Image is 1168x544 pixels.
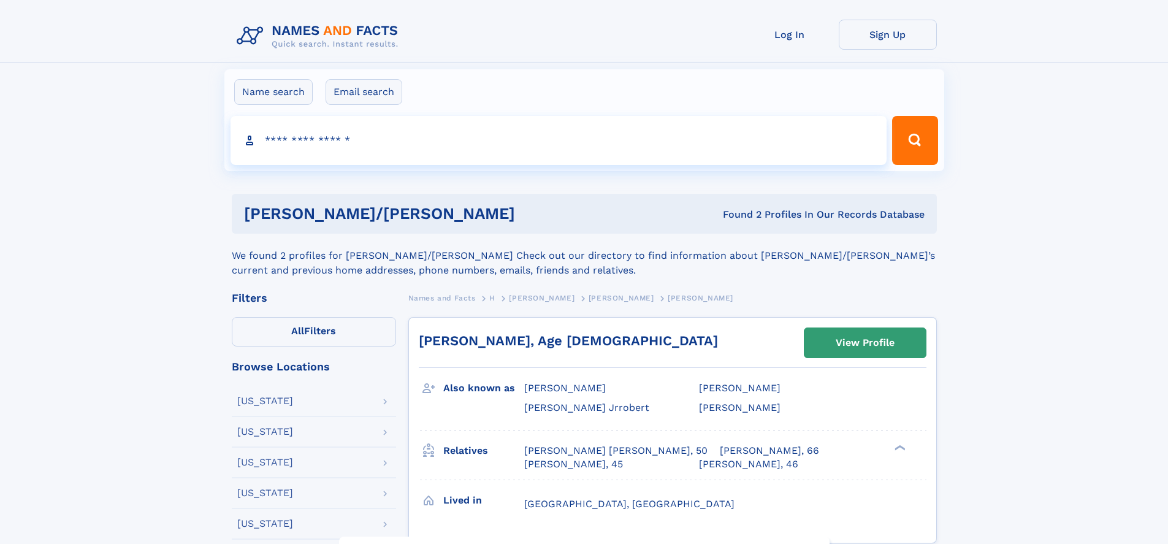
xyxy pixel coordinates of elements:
[524,444,708,458] a: [PERSON_NAME] [PERSON_NAME], 50
[892,116,937,165] button: Search Button
[509,294,574,302] span: [PERSON_NAME]
[232,234,937,278] div: We found 2 profiles for [PERSON_NAME]/[PERSON_NAME] Check out our directory to find information a...
[489,294,495,302] span: H
[524,402,649,413] span: [PERSON_NAME] Jrrobert
[419,333,718,348] a: [PERSON_NAME], Age [DEMOGRAPHIC_DATA]
[524,382,606,394] span: [PERSON_NAME]
[326,79,402,105] label: Email search
[699,402,781,413] span: [PERSON_NAME]
[891,443,906,451] div: ❯
[443,378,524,399] h3: Also known as
[509,290,574,305] a: [PERSON_NAME]
[232,293,396,304] div: Filters
[489,290,495,305] a: H
[524,458,623,471] a: [PERSON_NAME], 45
[443,440,524,461] h3: Relatives
[237,458,293,467] div: [US_STATE]
[619,208,925,221] div: Found 2 Profiles In Our Records Database
[237,396,293,406] div: [US_STATE]
[839,20,937,50] a: Sign Up
[589,294,654,302] span: [PERSON_NAME]
[668,294,733,302] span: [PERSON_NAME]
[720,444,819,458] a: [PERSON_NAME], 66
[244,206,619,221] h1: [PERSON_NAME]/[PERSON_NAME]
[291,325,304,337] span: All
[741,20,839,50] a: Log In
[699,382,781,394] span: [PERSON_NAME]
[232,361,396,372] div: Browse Locations
[836,329,895,357] div: View Profile
[234,79,313,105] label: Name search
[589,290,654,305] a: [PERSON_NAME]
[232,317,396,347] label: Filters
[699,458,798,471] a: [PERSON_NAME], 46
[237,488,293,498] div: [US_STATE]
[443,490,524,511] h3: Lived in
[408,290,476,305] a: Names and Facts
[231,116,887,165] input: search input
[237,519,293,529] div: [US_STATE]
[232,20,408,53] img: Logo Names and Facts
[237,427,293,437] div: [US_STATE]
[524,498,735,510] span: [GEOGRAPHIC_DATA], [GEOGRAPHIC_DATA]
[804,328,926,358] a: View Profile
